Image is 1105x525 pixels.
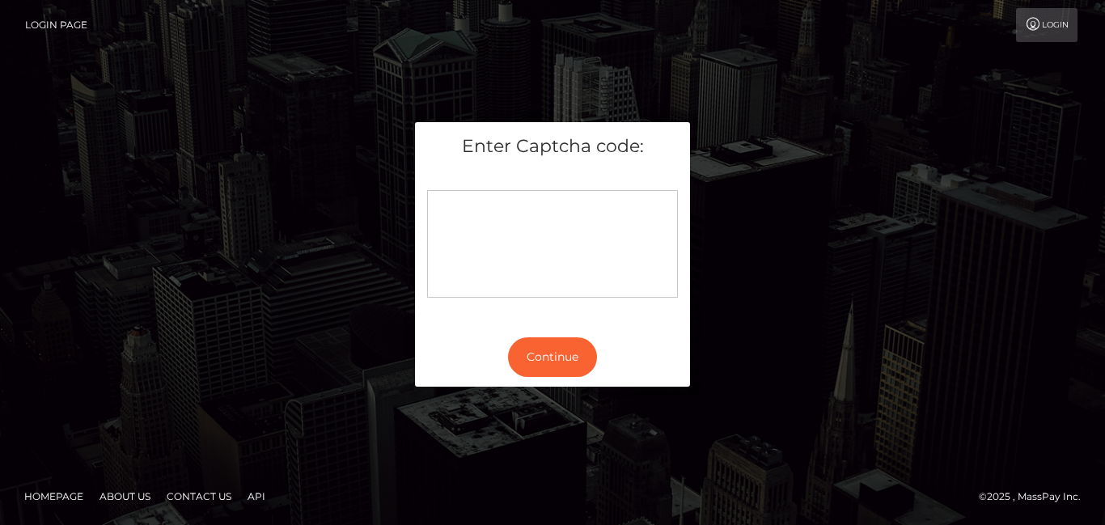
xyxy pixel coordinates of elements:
[427,134,678,159] h5: Enter Captcha code:
[18,484,90,509] a: Homepage
[427,190,678,298] div: Captcha widget loading...
[508,337,597,377] button: Continue
[93,484,157,509] a: About Us
[241,484,272,509] a: API
[1016,8,1077,42] a: Login
[979,488,1093,506] div: © 2025 , MassPay Inc.
[160,484,238,509] a: Contact Us
[25,8,87,42] a: Login Page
